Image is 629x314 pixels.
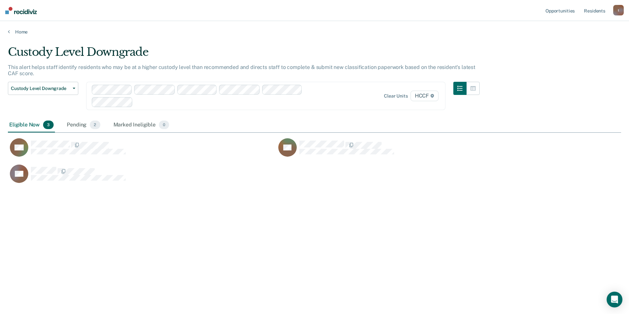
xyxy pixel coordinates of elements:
[159,121,169,129] span: 0
[8,82,78,95] button: Custody Level Downgrade
[5,7,37,14] img: Recidiviz
[112,118,171,132] div: Marked Ineligible0
[90,121,100,129] span: 2
[8,45,480,64] div: Custody Level Downgrade
[613,5,624,15] button: t
[607,292,622,307] div: Open Intercom Messenger
[411,91,439,101] span: HCCF
[8,164,276,191] div: CaseloadOpportunityCell-00672302
[8,138,276,164] div: CaseloadOpportunityCell-00442209
[8,29,621,35] a: Home
[65,118,101,132] div: Pending2
[384,93,408,99] div: Clear units
[276,138,545,164] div: CaseloadOpportunityCell-00314222
[43,121,54,129] span: 3
[8,118,55,132] div: Eligible Now3
[11,86,70,91] span: Custody Level Downgrade
[8,64,475,77] p: This alert helps staff identify residents who may be at a higher custody level than recommended a...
